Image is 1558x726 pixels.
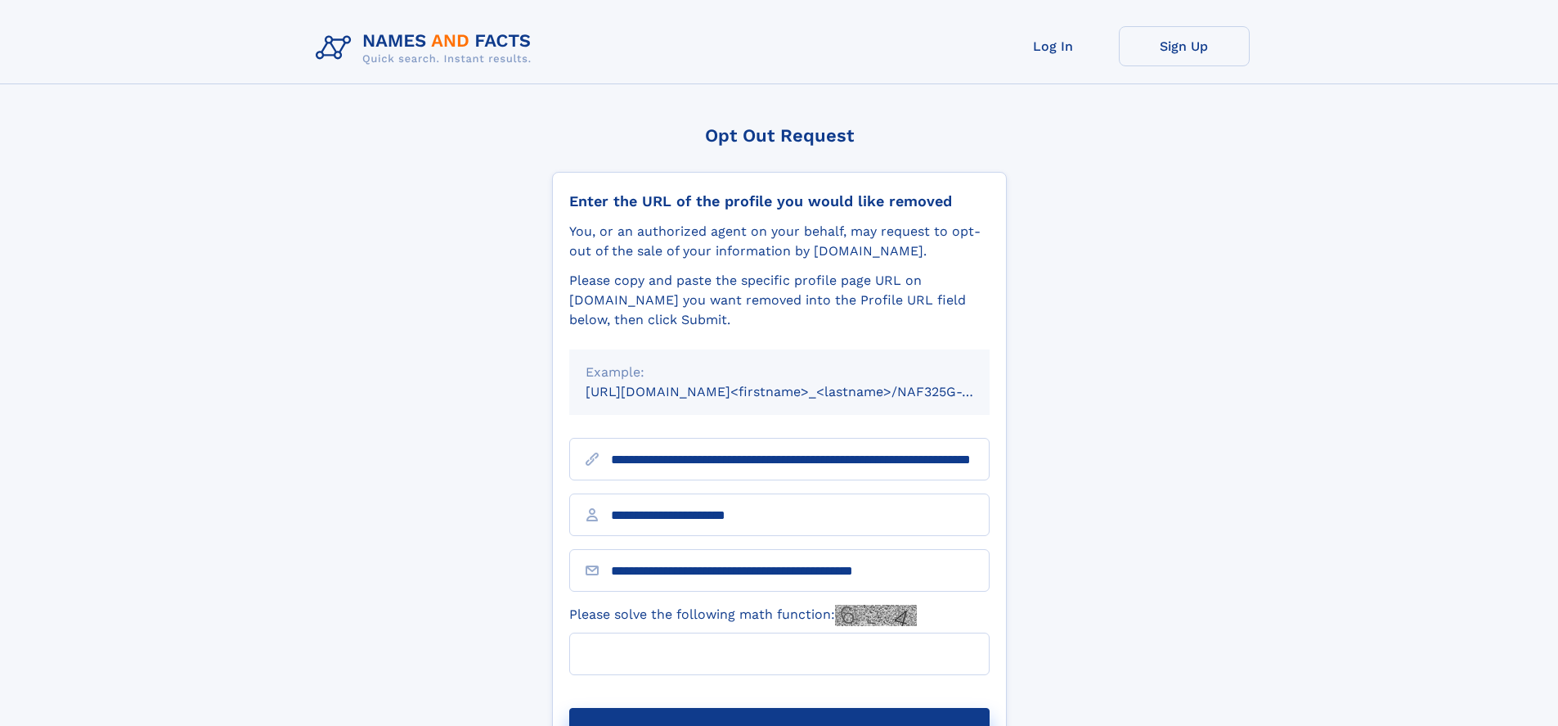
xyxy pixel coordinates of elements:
img: Logo Names and Facts [309,26,545,70]
a: Log In [988,26,1119,66]
div: Example: [586,363,973,382]
label: Please solve the following math function: [569,605,917,626]
div: Opt Out Request [552,125,1007,146]
div: Enter the URL of the profile you would like removed [569,192,990,210]
div: You, or an authorized agent on your behalf, may request to opt-out of the sale of your informatio... [569,222,990,261]
small: [URL][DOMAIN_NAME]<firstname>_<lastname>/NAF325G-xxxxxxxx [586,384,1021,399]
div: Please copy and paste the specific profile page URL on [DOMAIN_NAME] you want removed into the Pr... [569,271,990,330]
a: Sign Up [1119,26,1250,66]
